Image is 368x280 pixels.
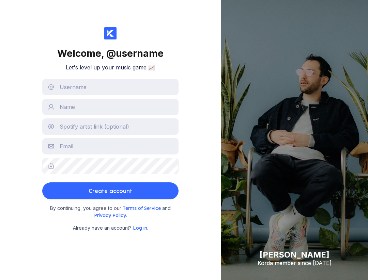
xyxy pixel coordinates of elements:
small: Already have an account? . [73,224,148,232]
input: Name [42,99,179,115]
div: Welcome, [57,48,164,59]
button: Create account [42,182,179,199]
a: Privacy Policy [94,212,126,218]
input: Spotify artist link (optional) [42,118,179,135]
span: username [116,48,164,59]
h2: Let's level up your music game 📈 [66,64,155,71]
a: Log in [133,225,147,231]
div: Create account [89,184,132,198]
div: [PERSON_NAME] [258,250,332,260]
input: Username [42,79,179,95]
small: By continuing, you agree to our and . [46,205,175,219]
a: Terms of Service [123,205,162,211]
span: Privacy Policy [94,212,126,218]
div: Korda member since [DATE] [258,260,332,266]
input: Email [42,138,179,154]
span: @ [106,48,116,59]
